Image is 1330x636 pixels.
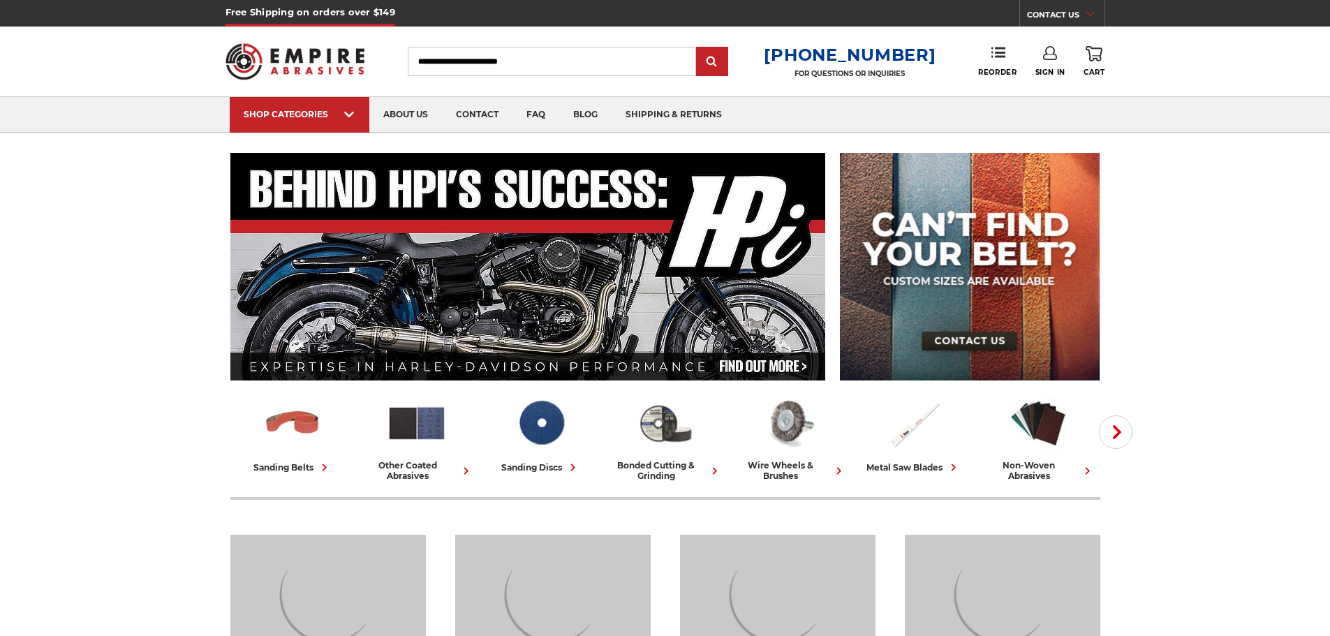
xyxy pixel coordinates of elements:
[360,460,473,481] div: other coated abrasives
[764,45,936,65] a: [PHONE_NUMBER]
[230,153,826,380] img: Banner for an interview featuring Horsepower Inc who makes Harley performance upgrades featured o...
[559,97,612,133] a: blog
[1007,393,1069,453] img: Non-woven Abrasives
[733,393,846,481] a: wire wheels & brushes
[978,68,1017,77] span: Reorder
[485,393,598,475] a: sanding discs
[1027,7,1104,27] a: CONTACT US
[262,393,323,453] img: Sanding Belts
[360,393,473,481] a: other coated abrasives
[244,109,355,119] div: SHOP CATEGORIES
[857,393,970,475] a: metal saw blades
[386,393,448,453] img: Other Coated Abrasives
[978,46,1017,76] a: Reorder
[442,97,512,133] a: contact
[635,393,696,453] img: Bonded Cutting & Grinding
[840,153,1100,380] img: promo banner for custom belts.
[510,393,572,453] img: Sanding Discs
[764,69,936,78] p: FOR QUESTIONS OR INQUIRIES
[759,393,820,453] img: Wire Wheels & Brushes
[1099,415,1132,449] button: Next
[733,460,846,481] div: wire wheels & brushes
[226,34,365,89] img: Empire Abrasives
[982,393,1095,481] a: non-woven abrasives
[512,97,559,133] a: faq
[866,460,961,475] div: metal saw blades
[501,460,580,475] div: sanding discs
[236,393,349,475] a: sanding belts
[609,393,722,481] a: bonded cutting & grinding
[609,460,722,481] div: bonded cutting & grinding
[883,393,945,453] img: Metal Saw Blades
[612,97,736,133] a: shipping & returns
[1084,46,1104,77] a: Cart
[982,460,1095,481] div: non-woven abrasives
[1035,68,1065,77] span: Sign In
[369,97,442,133] a: about us
[253,460,332,475] div: sanding belts
[1084,68,1104,77] span: Cart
